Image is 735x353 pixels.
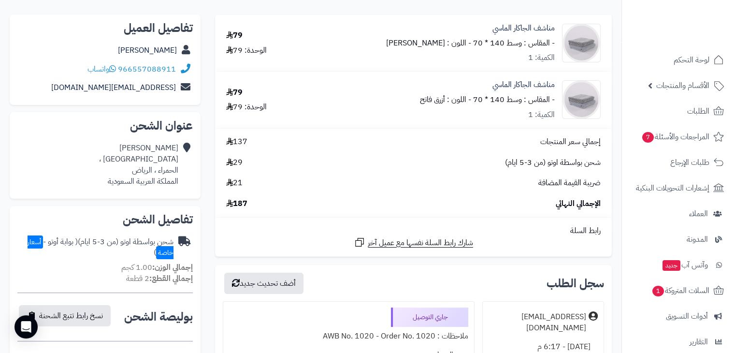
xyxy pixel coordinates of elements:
small: - اللون : [PERSON_NAME] [386,37,471,49]
span: 137 [226,136,247,147]
span: العملاء [689,207,708,221]
a: أدوات التسويق [628,305,729,328]
a: واتساب [87,63,116,75]
span: المدونة [687,233,708,246]
span: أسعار خاصة [28,235,173,260]
small: - اللون : أزرق فاتح [420,94,471,105]
span: لوحة التحكم [674,53,709,67]
h2: تفاصيل الشحن [17,214,193,225]
span: 187 [226,198,247,209]
span: السلات المتروكة [651,284,709,297]
a: مناشف الجاكار الماسي [492,79,555,90]
a: الطلبات [628,100,729,123]
span: جديد [663,260,680,271]
span: ( بوابة أوتو - ) [28,236,173,259]
div: الوحدة: 79 [226,102,267,113]
span: 7 [642,132,654,143]
span: التقارير [690,335,708,349]
a: السلات المتروكة1 [628,279,729,302]
span: الأقسام والمنتجات [656,79,709,92]
div: الوحدة: 79 [226,45,267,56]
span: ضريبة القيمة المضافة [538,177,601,189]
span: الطلبات [687,104,709,118]
span: المراجعات والأسئلة [641,130,709,144]
div: 79 [226,30,243,41]
a: [PERSON_NAME] [118,44,177,56]
span: 1 [652,286,664,296]
div: الكمية: 1 [528,52,555,63]
small: - المقاس : وسط 140 * 70 [473,37,555,49]
a: المدونة [628,228,729,251]
a: المراجعات والأسئلة7 [628,125,729,148]
div: شحن بواسطة اوتو (من 3-5 ايام) [17,236,173,259]
img: 1754806726-%D8%A7%D9%84%D8%AC%D8%A7%D9%83%D8%A7%D8%B1%20%D8%A7%D9%84%D9%85%D8%A7%D8%B3%D9%8A-90x9... [562,80,600,119]
button: أضف تحديث جديد [224,273,303,294]
div: الكمية: 1 [528,109,555,120]
small: 1.00 كجم [121,262,193,273]
h2: عنوان الشحن [17,120,193,132]
span: أدوات التسويق [666,309,708,323]
span: وآتس آب [662,258,708,272]
strong: إجمالي الوزن: [152,262,193,273]
span: نسخ رابط تتبع الشحنة [39,310,103,322]
a: وآتس آبجديد [628,253,729,277]
small: - المقاس : وسط 140 * 70 [473,94,555,105]
h2: تفاصيل العميل [17,22,193,34]
a: إشعارات التحويلات البنكية [628,176,729,200]
a: طلبات الإرجاع [628,151,729,174]
a: [EMAIL_ADDRESS][DOMAIN_NAME] [51,82,176,93]
span: شارك رابط السلة نفسها مع عميل آخر [368,237,473,249]
span: إشعارات التحويلات البنكية [636,181,709,195]
span: الإجمالي النهائي [556,198,601,209]
span: شحن بواسطة اوتو (من 3-5 ايام) [505,157,601,168]
a: 966557088911 [118,63,176,75]
div: جاري التوصيل [391,308,468,327]
span: إجمالي سعر المنتجات [540,136,601,147]
div: رابط السلة [219,225,608,236]
div: 79 [226,87,243,98]
a: شارك رابط السلة نفسها مع عميل آخر [354,236,473,249]
a: مناشف الجاكار الماسي [492,23,555,34]
a: العملاء [628,202,729,225]
div: [EMAIL_ADDRESS][DOMAIN_NAME] [489,311,586,334]
span: 29 [226,157,243,168]
span: 21 [226,177,243,189]
div: ملاحظات : AWB No. 1020 - Order No. 1020 [229,327,468,346]
div: [PERSON_NAME] [GEOGRAPHIC_DATA] ، الحمراء ، الرياض المملكة العربية السعودية [99,143,178,187]
div: Open Intercom Messenger [14,315,38,338]
button: نسخ رابط تتبع الشحنة [19,305,111,326]
h3: سجل الطلب [547,278,604,289]
h2: بوليصة الشحن [124,311,193,323]
strong: إجمالي القطع: [149,273,193,284]
a: لوحة التحكم [628,48,729,72]
small: 2 قطعة [126,273,193,284]
img: 1754806726-%D8%A7%D9%84%D8%AC%D8%A7%D9%83%D8%A7%D8%B1%20%D8%A7%D9%84%D9%85%D8%A7%D8%B3%D9%8A-90x9... [562,24,600,62]
span: طلبات الإرجاع [670,156,709,169]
